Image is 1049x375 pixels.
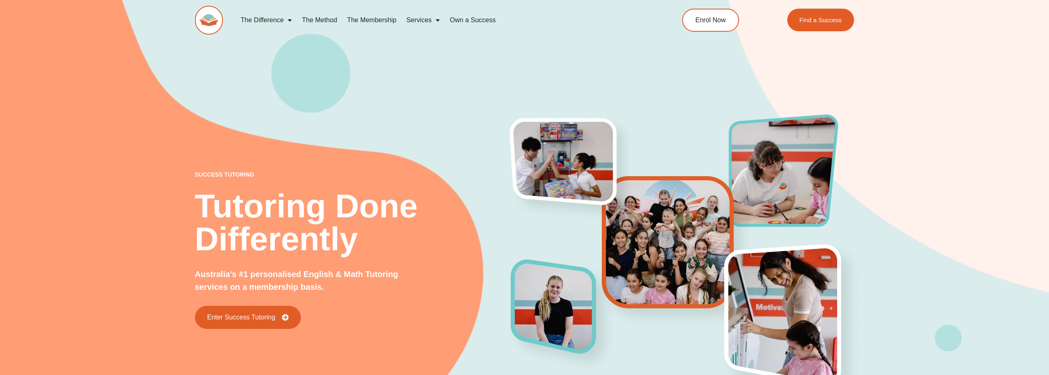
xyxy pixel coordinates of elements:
span: Find a Success [800,17,842,23]
span: Enrol Now [695,17,726,23]
nav: Menu [236,11,645,30]
a: Own a Success [445,11,500,30]
h2: Tutoring Done Differently [195,190,512,256]
a: Enter Success Tutoring [195,306,301,329]
a: The Difference [236,11,297,30]
a: Enrol Now [682,9,739,32]
a: The Method [297,11,342,30]
a: Find a Success [787,9,854,31]
p: Australia's #1 personalised English & Math Tutoring services on a membership basis. [195,268,426,293]
p: success tutoring [195,172,512,177]
a: The Membership [342,11,401,30]
a: Services [401,11,445,30]
span: Enter Success Tutoring [207,314,275,321]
